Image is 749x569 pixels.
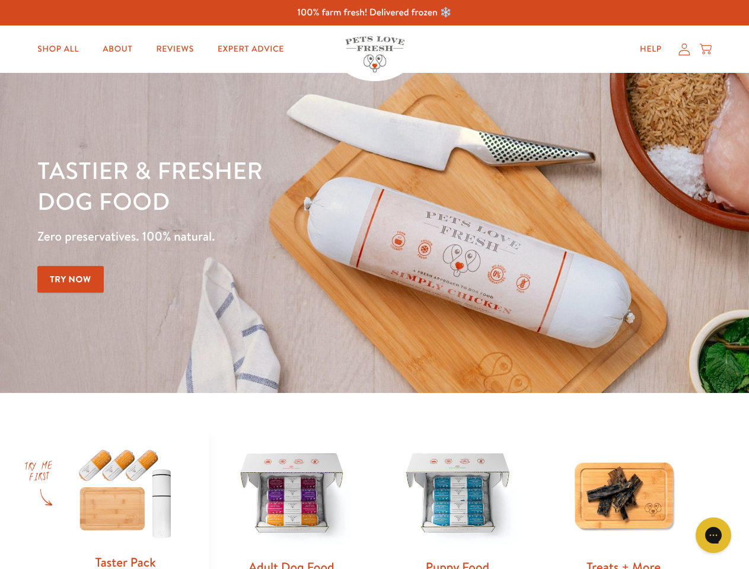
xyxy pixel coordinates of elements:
[630,37,671,61] a: Help
[93,37,142,61] a: About
[37,226,487,247] p: Zero preservatives. 100% natural.
[37,155,487,216] h1: Tastier & fresher dog food
[37,266,104,293] a: Try Now
[208,37,294,61] a: Expert Advice
[345,36,404,72] img: Pets Love Fresh
[146,37,203,61] a: Reviews
[690,513,737,557] iframe: Gorgias live chat messenger
[28,37,88,61] a: Shop All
